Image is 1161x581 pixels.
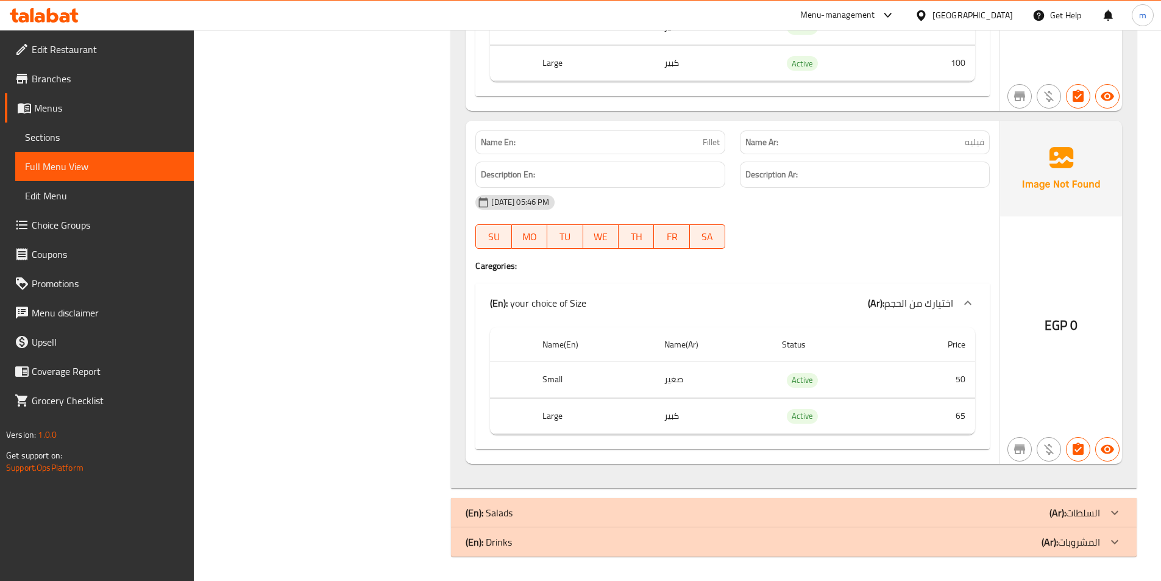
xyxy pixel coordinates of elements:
span: Active [787,409,818,423]
a: Menus [5,93,194,123]
span: SU [481,228,506,246]
span: Edit Menu [25,188,184,203]
th: Name(Ar) [655,327,772,362]
span: Get support on: [6,447,62,463]
div: (En): Salads(Ar):السلطات [451,498,1137,527]
span: Choice Groups [32,218,184,232]
span: m [1139,9,1146,22]
div: [GEOGRAPHIC_DATA] [932,9,1013,22]
strong: Name En: [481,136,516,149]
div: (En): Drinks(Ar):المشروبات [451,527,1137,557]
button: TU [547,224,583,249]
td: كبير [655,398,772,434]
td: 100 [893,45,975,81]
th: Price [893,327,975,362]
button: Has choices [1066,437,1090,462]
button: Purchased item [1037,437,1061,462]
span: MO [517,228,542,246]
span: Promotions [32,276,184,291]
th: Status [772,327,893,362]
div: Active [787,56,818,71]
span: WE [588,228,614,246]
a: Sections [15,123,194,152]
td: 50 [893,362,975,398]
span: Grocery Checklist [32,393,184,408]
span: FR [659,228,684,246]
b: (Ar): [868,294,884,312]
span: TH [623,228,649,246]
a: Coupons [5,240,194,269]
span: 1.0.0 [38,427,57,443]
span: TU [552,228,578,246]
a: Choice Groups [5,210,194,240]
a: Full Menu View [15,152,194,181]
span: Menu disclaimer [32,305,184,320]
p: المشروبات [1042,535,1100,549]
button: FR [654,224,689,249]
button: Not branch specific item [1007,437,1032,462]
p: your choice of Size [490,296,586,310]
h4: Caregories: [475,260,990,272]
button: TH [619,224,654,249]
a: Coverage Report [5,357,194,386]
span: Coverage Report [32,364,184,379]
th: Small [533,362,654,398]
th: Large [533,45,654,81]
a: Menu disclaimer [5,298,194,327]
span: Version: [6,427,36,443]
td: صغير [655,362,772,398]
a: Edit Restaurant [5,35,194,64]
button: Available [1095,437,1120,462]
a: Support.OpsPlatform [6,460,83,476]
button: WE [583,224,619,249]
span: Full Menu View [25,159,184,174]
a: Upsell [5,327,194,357]
p: Salads [466,505,513,520]
div: Menu-management [800,8,875,23]
span: 0 [1070,313,1078,337]
strong: Name Ar: [745,136,778,149]
td: 65 [893,398,975,434]
span: Fillet [703,136,720,149]
b: (En): [490,294,508,312]
button: SA [690,224,725,249]
span: اختيارك من الحجم [884,294,953,312]
button: Has choices [1066,84,1090,109]
td: كبير [655,45,772,81]
span: Active [787,57,818,71]
b: (En): [466,504,483,522]
button: SU [475,224,511,249]
span: Branches [32,71,184,86]
span: Coupons [32,247,184,262]
a: Edit Menu [15,181,194,210]
button: Purchased item [1037,84,1061,109]
p: السلطات [1049,505,1100,520]
div: Active [787,373,818,388]
button: Available [1095,84,1120,109]
span: Menus [34,101,184,115]
b: (Ar): [1042,533,1058,551]
span: SA [695,228,720,246]
strong: Description Ar: [745,167,798,182]
div: Active [787,409,818,424]
strong: Description En: [481,167,535,182]
span: Sections [25,130,184,144]
button: MO [512,224,547,249]
table: choices table [490,327,975,435]
span: [DATE] 05:46 PM [486,196,554,208]
th: Name(En) [533,327,654,362]
th: Large [533,398,654,434]
div: (En): your choice of Size(Ar):اختيارك من الحجم [475,283,990,323]
p: Drinks [466,535,512,549]
span: فيليه [965,136,984,149]
button: Not branch specific item [1007,84,1032,109]
a: Promotions [5,269,194,298]
a: Grocery Checklist [5,386,194,415]
span: Active [787,373,818,387]
b: (Ar): [1049,504,1066,522]
span: Edit Restaurant [32,42,184,57]
span: Upsell [32,335,184,349]
img: Ae5nvW7+0k+MAAAAAElFTkSuQmCC [1000,121,1122,216]
span: EGP [1045,313,1067,337]
b: (En): [466,533,483,551]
